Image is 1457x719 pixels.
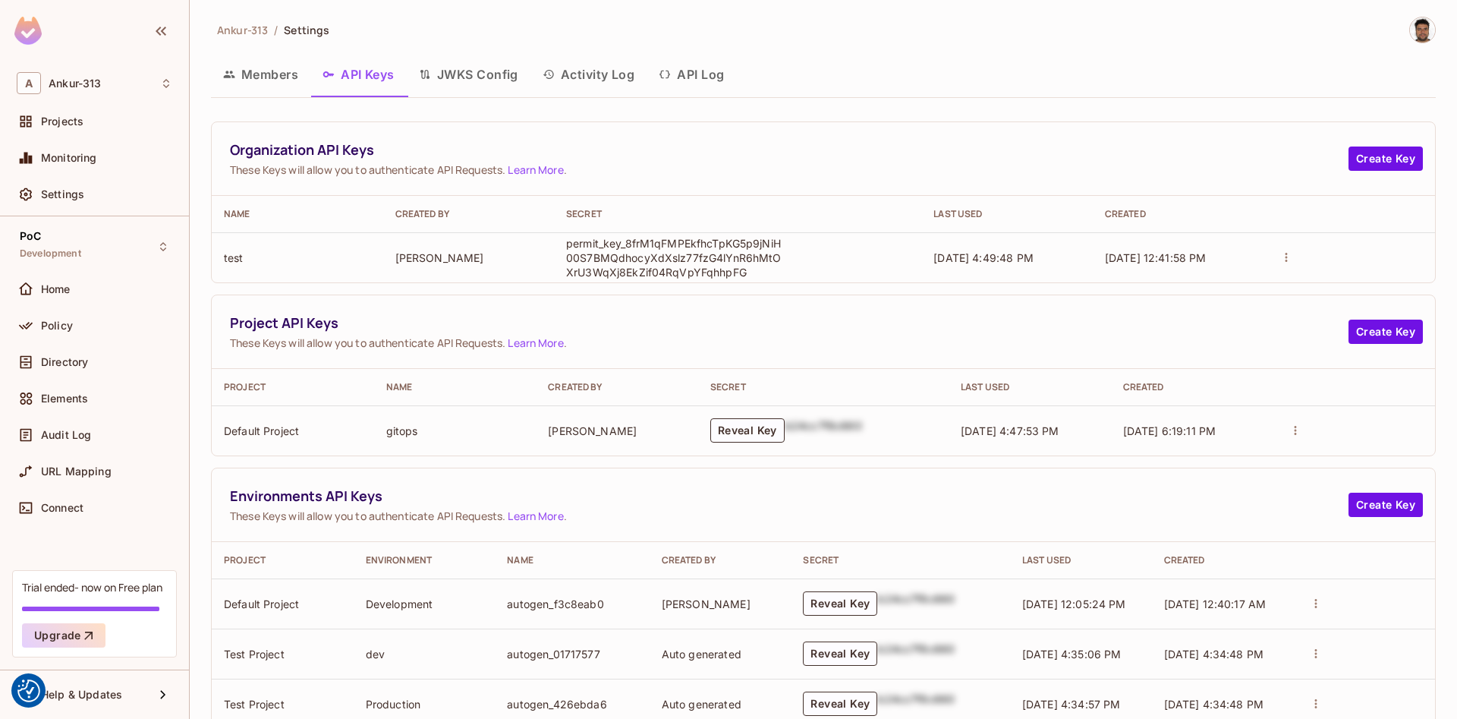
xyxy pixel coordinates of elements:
button: Upgrade [22,623,105,648]
img: SReyMgAAAABJRU5ErkJggg== [14,17,42,45]
img: Revisit consent button [17,680,40,702]
button: Reveal Key [803,642,877,666]
span: [DATE] 4:35:06 PM [1022,648,1122,661]
button: actions [1276,247,1297,268]
button: actions [1285,420,1306,441]
div: Environment [366,554,483,566]
div: Project [224,554,341,566]
button: Reveal Key [710,418,785,443]
div: Last Used [1022,554,1140,566]
td: Test Project [212,629,354,679]
div: Name [386,381,524,393]
span: Organization API Keys [230,140,1348,159]
button: Activity Log [530,55,647,93]
button: Reveal Key [803,692,877,716]
td: Default Project [212,579,354,629]
a: Learn More [508,336,563,350]
span: [DATE] 4:47:53 PM [961,424,1059,437]
div: Name [224,208,371,220]
span: Workspace: Ankur-313 [49,77,101,90]
span: Ankur-313 [217,23,268,37]
span: [DATE] 12:05:24 PM [1022,598,1126,610]
span: Policy [41,320,73,332]
button: JWKS Config [407,55,530,93]
a: Learn More [508,162,563,177]
button: Members [211,55,310,93]
div: b24cc7f8c660 [785,418,862,443]
div: Project [224,381,362,393]
button: Create Key [1348,320,1423,344]
div: Created [1123,381,1261,393]
div: Created By [548,381,686,393]
td: autogen_01717577 [495,629,649,679]
div: Created [1105,208,1252,220]
div: Created By [662,554,779,566]
div: Name [507,554,637,566]
div: Last Used [961,381,1099,393]
span: Projects [41,115,83,128]
a: Learn More [508,509,563,523]
div: Created [1164,554,1282,566]
span: Environments API Keys [230,487,1348,506]
td: dev [354,629,496,679]
span: Project API Keys [230,314,1348,333]
span: Development [20,248,81,260]
button: API Keys [310,55,407,93]
div: b24cc7f8c660 [877,692,955,716]
span: Connect [41,502,83,514]
div: Secret [710,381,936,393]
button: actions [1305,643,1326,664]
span: Directory [41,356,88,368]
span: These Keys will allow you to authenticate API Requests. . [230,336,1348,350]
span: URL Mapping [41,465,112,478]
p: permit_key_8frM1qFMPEkfhcTpKG5p9jNiH00S7BMQdhocyXdXslz77fzG4lYnR6hMtOXrU3WqXj8EkZif04RqVpYFqhhpFG [566,236,786,279]
button: actions [1305,593,1326,614]
span: These Keys will allow you to authenticate API Requests. . [230,509,1348,523]
td: [PERSON_NAME] [650,579,791,629]
div: b24cc7f8c660 [877,591,955,616]
button: actions [1305,693,1326,714]
td: Default Project [212,405,374,456]
span: Home [41,283,71,295]
td: Development [354,579,496,629]
span: [DATE] 4:49:48 PM [933,251,1034,264]
span: Monitoring [41,152,97,164]
td: autogen_f3c8eab0 [495,579,649,629]
span: [DATE] 4:34:57 PM [1022,698,1121,711]
div: Secret [803,554,998,566]
td: [PERSON_NAME] [383,232,555,282]
span: Audit Log [41,429,91,441]
span: These Keys will allow you to authenticate API Requests. . [230,162,1348,177]
div: Secret [566,208,909,220]
button: Create Key [1348,493,1423,517]
span: Help & Updates [41,689,122,701]
div: b24cc7f8c660 [877,642,955,666]
li: / [274,23,278,37]
span: [DATE] 12:41:58 PM [1105,251,1207,264]
div: Last Used [933,208,1081,220]
span: A [17,72,41,94]
span: Elements [41,393,88,405]
img: Vladimir Shopov [1410,17,1435,43]
td: [PERSON_NAME] [536,405,698,456]
div: Created By [395,208,543,220]
td: gitops [374,405,537,456]
span: [DATE] 6:19:11 PM [1123,424,1216,437]
div: Trial ended- now on Free plan [22,580,162,594]
span: [DATE] 4:34:48 PM [1164,698,1264,711]
td: test [212,232,383,282]
button: Consent Preferences [17,680,40,702]
span: Settings [41,188,84,200]
span: [DATE] 4:34:48 PM [1164,648,1264,661]
td: Auto generated [650,629,791,679]
button: API Log [647,55,736,93]
button: Create Key [1348,147,1423,171]
span: PoC [20,230,41,242]
span: [DATE] 12:40:17 AM [1164,598,1267,610]
span: Settings [284,23,329,37]
button: Reveal Key [803,591,877,616]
